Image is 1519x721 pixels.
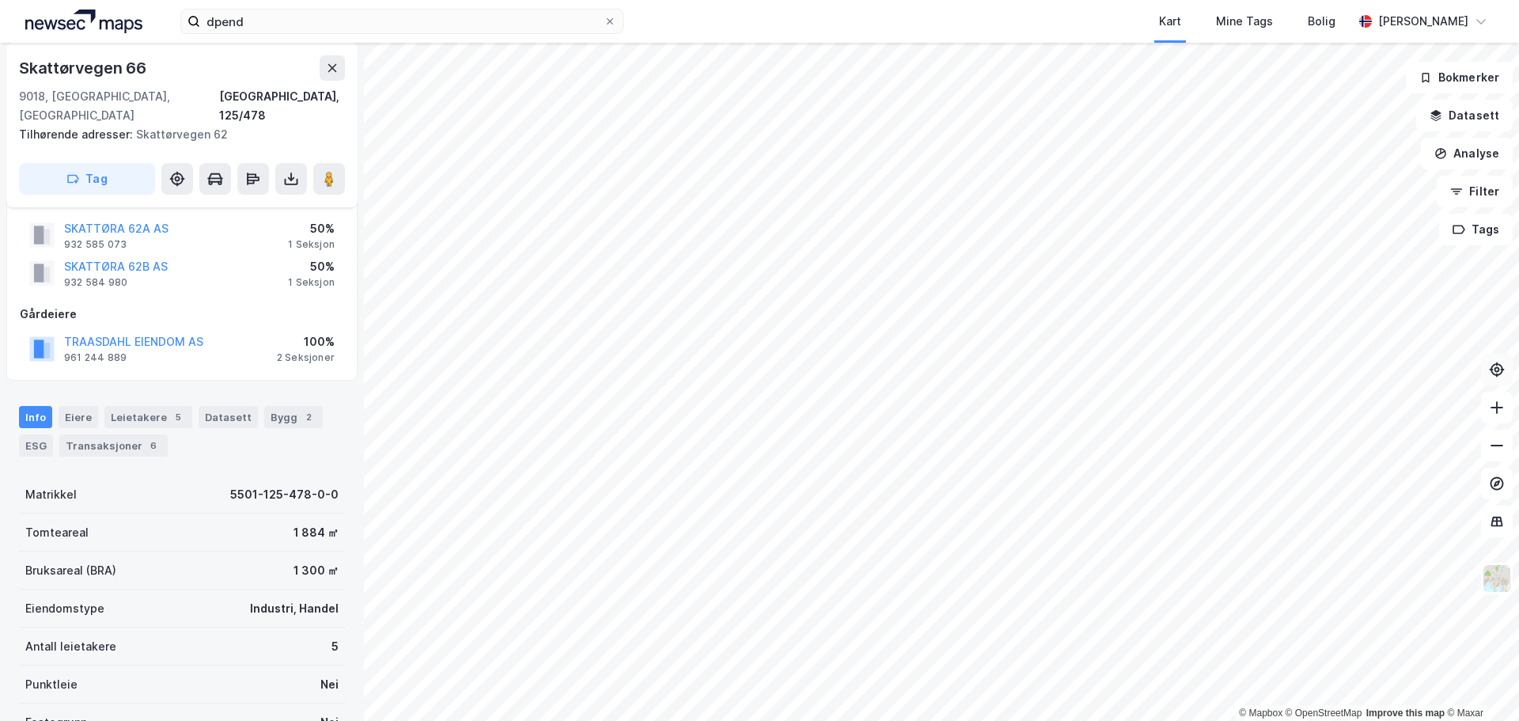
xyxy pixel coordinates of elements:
a: Improve this map [1366,708,1445,719]
div: Bygg [264,406,323,428]
div: 6 [146,438,161,453]
div: Punktleie [25,675,78,694]
div: Skattørvegen 62 [19,125,332,144]
button: Tags [1439,214,1513,245]
div: 50% [288,219,335,238]
iframe: Chat Widget [1440,645,1519,721]
div: 932 585 073 [64,238,127,251]
div: 100% [277,332,335,351]
div: 1 300 ㎡ [294,561,339,580]
div: Nei [320,675,339,694]
div: Transaksjoner [59,434,168,457]
div: Gårdeiere [20,305,344,324]
img: Z [1482,564,1512,594]
button: Analyse [1421,138,1513,169]
div: 2 [301,409,316,425]
div: 50% [288,257,335,276]
a: OpenStreetMap [1286,708,1362,719]
div: Kart [1159,12,1181,31]
input: Søk på adresse, matrikkel, gårdeiere, leietakere eller personer [200,9,604,33]
button: Bokmerker [1406,62,1513,93]
a: Mapbox [1239,708,1282,719]
div: Skattørvegen 66 [19,55,150,81]
div: 5 [170,409,186,425]
div: Antall leietakere [25,637,116,656]
button: Filter [1437,176,1513,207]
div: Mine Tags [1216,12,1273,31]
div: Info [19,406,52,428]
div: 932 584 980 [64,276,127,289]
div: Industri, Handel [250,599,339,618]
div: 961 244 889 [64,351,127,364]
div: Matrikkel [25,485,77,504]
div: ESG [19,434,53,457]
img: logo.a4113a55bc3d86da70a041830d287a7e.svg [25,9,142,33]
div: Kontrollprogram for chat [1440,645,1519,721]
div: 1 Seksjon [288,238,335,251]
div: 1 Seksjon [288,276,335,289]
div: Eiendomstype [25,599,104,618]
div: 5501-125-478-0-0 [230,485,339,504]
button: Tag [19,163,155,195]
div: [GEOGRAPHIC_DATA], 125/478 [219,87,345,125]
div: Bolig [1308,12,1335,31]
span: Tilhørende adresser: [19,127,136,141]
button: Datasett [1416,100,1513,131]
div: 2 Seksjoner [277,351,335,364]
div: 5 [331,637,339,656]
div: Leietakere [104,406,192,428]
div: Eiere [59,406,98,428]
div: 1 884 ㎡ [294,523,339,542]
div: 9018, [GEOGRAPHIC_DATA], [GEOGRAPHIC_DATA] [19,87,219,125]
div: Tomteareal [25,523,89,542]
div: Bruksareal (BRA) [25,561,116,580]
div: [PERSON_NAME] [1378,12,1468,31]
div: Datasett [199,406,258,428]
